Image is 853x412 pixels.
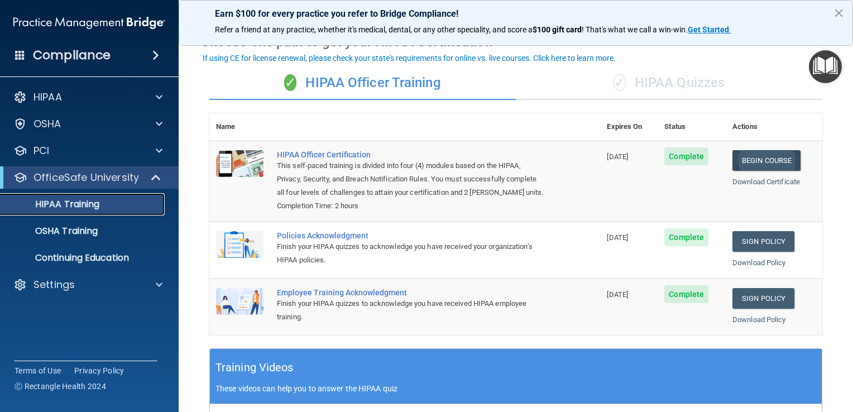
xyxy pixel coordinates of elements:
span: ! That's what we call a win-win. [582,25,688,34]
div: This self-paced training is divided into four (4) modules based on the HIPAA, Privacy, Security, ... [277,159,544,199]
p: PCI [33,144,49,157]
button: Close [833,4,844,22]
span: Ⓒ Rectangle Health 2024 [15,381,106,392]
div: Policies Acknowledgment [277,231,544,240]
p: Settings [33,278,75,291]
a: HIPAA Officer Certification [277,150,544,159]
p: HIPAA Training [7,199,99,210]
button: Open Resource Center [809,50,842,83]
p: These videos can help you to answer the HIPAA quiz [215,384,816,393]
a: Privacy Policy [74,365,124,376]
th: Name [209,113,270,141]
p: HIPAA [33,90,62,104]
h5: Training Videos [215,358,294,377]
p: OSHA Training [7,226,98,237]
strong: Get Started [688,25,729,34]
span: [DATE] [607,290,628,299]
span: Complete [664,285,708,303]
span: [DATE] [607,152,628,161]
div: HIPAA Officer Training [209,66,516,100]
span: [DATE] [607,233,628,242]
a: Download Certificate [732,178,800,186]
span: ✓ [284,74,296,91]
div: Employee Training Acknowledgment [277,288,544,297]
a: OfficeSafe University [13,171,162,184]
div: Finish your HIPAA quizzes to acknowledge you have received your organization’s HIPAA policies. [277,240,544,267]
button: If using CE for license renewal, please check your state's requirements for online vs. live cours... [201,52,617,64]
strong: $100 gift card [533,25,582,34]
p: OfficeSafe University [33,171,139,184]
p: Earn $100 for every practice you refer to Bridge Compliance! [215,8,817,19]
th: Status [658,113,726,141]
span: Refer a friend at any practice, whether it's medical, dental, or any other speciality, and score a [215,25,533,34]
th: Actions [726,113,822,141]
p: Continuing Education [7,252,160,264]
a: Download Policy [732,315,786,324]
a: Begin Course [732,150,801,171]
div: If using CE for license renewal, please check your state's requirements for online vs. live cours... [203,54,616,62]
a: Download Policy [732,258,786,267]
a: HIPAA [13,90,162,104]
img: PMB logo [13,12,165,34]
a: Get Started [688,25,731,34]
a: Settings [13,278,162,291]
div: Completion Time: 2 hours [277,199,544,213]
div: HIPAA Quizzes [516,66,822,100]
span: Complete [664,147,708,165]
div: Finish your HIPAA quizzes to acknowledge you have received HIPAA employee training. [277,297,544,324]
h4: Compliance [33,47,111,63]
span: Complete [664,228,708,246]
a: Sign Policy [732,231,794,252]
a: OSHA [13,117,162,131]
a: Terms of Use [15,365,61,376]
span: ✓ [614,74,626,91]
a: Sign Policy [732,288,794,309]
th: Expires On [600,113,658,141]
p: OSHA [33,117,61,131]
a: PCI [13,144,162,157]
